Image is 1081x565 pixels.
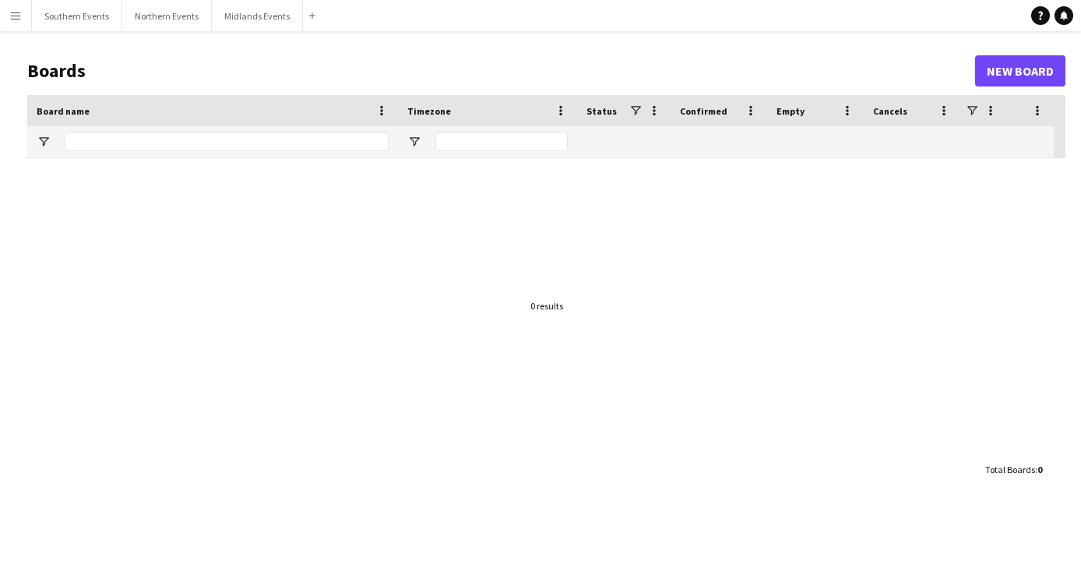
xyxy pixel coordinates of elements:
[586,105,617,117] span: Status
[435,132,568,151] input: Timezone Filter Input
[122,1,212,31] button: Northern Events
[37,105,90,117] span: Board name
[32,1,122,31] button: Southern Events
[27,59,975,83] h1: Boards
[407,105,451,117] span: Timezone
[212,1,303,31] button: Midlands Events
[680,105,727,117] span: Confirmed
[975,55,1065,87] a: New Board
[530,300,563,312] div: 0 results
[873,105,907,117] span: Cancels
[407,135,421,149] button: Open Filter Menu
[985,464,1035,475] span: Total Boards
[776,105,805,117] span: Empty
[985,454,1042,485] div: :
[37,135,51,149] button: Open Filter Menu
[1037,464,1042,475] span: 0
[65,132,389,151] input: Board name Filter Input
